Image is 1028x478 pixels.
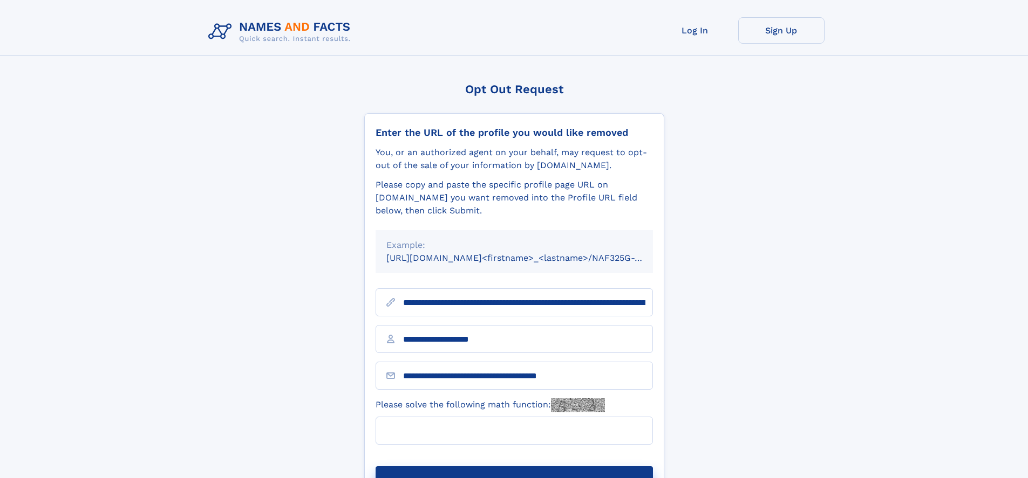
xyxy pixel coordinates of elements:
[364,82,664,96] div: Opt Out Request
[376,178,653,217] div: Please copy and paste the specific profile page URL on [DOMAIN_NAME] you want removed into the Pr...
[376,127,653,138] div: Enter the URL of the profile you would like removed
[386,239,642,252] div: Example:
[738,17,825,44] a: Sign Up
[204,17,359,46] img: Logo Names and Facts
[376,398,605,412] label: Please solve the following math function:
[386,253,673,263] small: [URL][DOMAIN_NAME]<firstname>_<lastname>/NAF325G-xxxxxxxx
[376,146,653,172] div: You, or an authorized agent on your behalf, may request to opt-out of the sale of your informatio...
[652,17,738,44] a: Log In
